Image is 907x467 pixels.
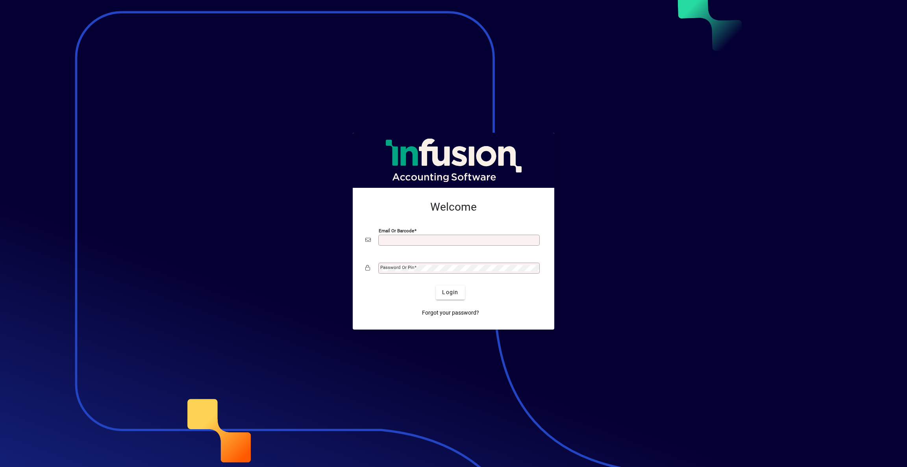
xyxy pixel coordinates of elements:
button: Login [436,285,465,300]
mat-label: Email or Barcode [379,228,414,233]
a: Forgot your password? [419,306,482,320]
mat-label: Password or Pin [380,265,414,270]
span: Login [442,288,458,297]
h2: Welcome [365,200,542,214]
span: Forgot your password? [422,309,479,317]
